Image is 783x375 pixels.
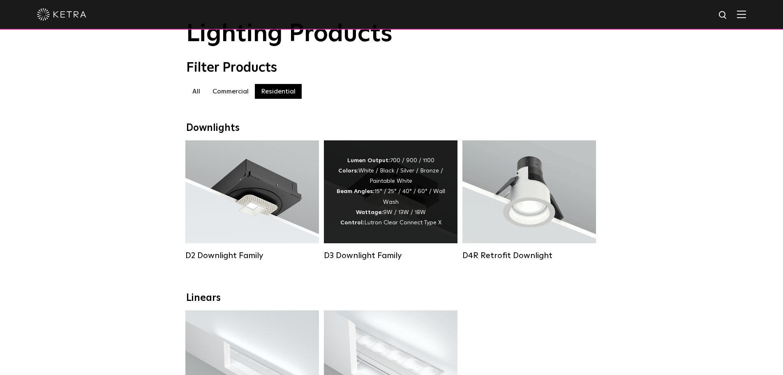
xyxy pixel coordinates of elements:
[462,251,596,261] div: D4R Retrofit Downlight
[324,251,457,261] div: D3 Downlight Family
[356,210,383,215] strong: Wattage:
[186,122,597,134] div: Downlights
[737,10,746,18] img: Hamburger%20Nav.svg
[255,84,302,99] label: Residential
[186,22,393,47] span: Lighting Products
[186,60,597,76] div: Filter Products
[324,140,457,265] a: D3 Downlight Family Lumen Output:700 / 900 / 1100Colors:White / Black / Silver / Bronze / Paintab...
[718,10,728,21] img: search icon
[206,84,255,99] label: Commercial
[364,220,441,226] span: Lutron Clear Connect Type X
[37,8,86,21] img: ketra-logo-2019-white
[185,251,319,261] div: D2 Downlight Family
[185,140,319,265] a: D2 Downlight Family Lumen Output:1200Colors:White / Black / Gloss Black / Silver / Bronze / Silve...
[340,220,364,226] strong: Control:
[462,140,596,265] a: D4R Retrofit Downlight Lumen Output:800Colors:White / BlackBeam Angles:15° / 25° / 40° / 60°Watta...
[347,158,390,163] strong: Lumen Output:
[186,84,206,99] label: All
[337,189,374,194] strong: Beam Angles:
[336,156,445,228] div: 700 / 900 / 1100 White / Black / Silver / Bronze / Paintable White 15° / 25° / 40° / 60° / Wall W...
[338,168,358,174] strong: Colors:
[186,292,597,304] div: Linears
